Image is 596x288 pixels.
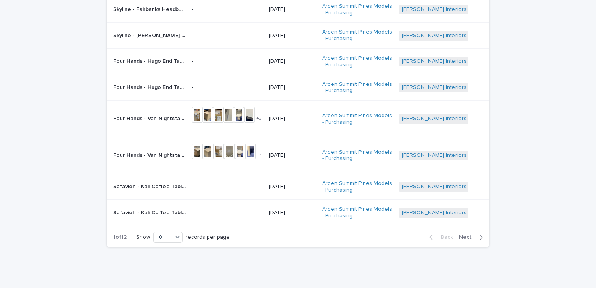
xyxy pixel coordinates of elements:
a: Arden Summit Pines Models - Purchasing [322,149,392,162]
a: Arden Summit Pines Models - Purchasing [322,180,392,194]
a: Arden Summit Pines Models - Purchasing [322,3,392,16]
p: Four Hands - Van Nightstand Matte Alabaster • 104492-007 (replacement) | 71433 [113,151,187,159]
p: Show [136,234,150,241]
tr: Four Hands - Hugo End Table Parchment White • VEVR-003B | 71456Four Hands - Hugo End Table Parchm... [107,48,489,75]
p: - [192,183,263,190]
p: Four Hands - Van Nightstand Matte Alabaster • 104492-007 (replacement) | 71434 [113,114,187,122]
span: Back [436,235,453,240]
tr: Four Hands - Van Nightstand [PERSON_NAME] • 104492-007 (replacement) | 71433Four Hands - Van Nigh... [107,137,489,174]
p: Safavieh - Kali Coffee Table Design COF9702A (replacement) | 71219 [113,208,187,216]
p: Four Hands - Hugo End Table Parchment White • VEVR-003B | 71455 [113,83,187,91]
tr: Four Hands - Van Nightstand [PERSON_NAME] • 104492-007 (replacement) | 71434Four Hands - Van Nigh... [107,101,489,137]
a: [PERSON_NAME] Interiors | Inbound Shipment | 23172 [402,6,535,13]
a: [PERSON_NAME] Interiors | Inbound Shipment | 23545 [402,210,536,216]
p: [DATE] [269,84,316,91]
p: [DATE] [269,116,316,122]
p: - [192,32,263,39]
a: [PERSON_NAME] Interiors | Inbound Shipment | 23562 [402,152,536,159]
a: Arden Summit Pines Models - Purchasing [322,112,392,126]
p: Skyline - Fairbanks Headboard Queen- Classic Velvet Steel Grey | 69862 [113,5,187,13]
p: [DATE] [269,32,316,39]
p: [DATE] [269,6,316,13]
a: Arden Summit Pines Models - Purchasing [322,55,392,68]
a: Arden Summit Pines Models - Purchasing [322,81,392,94]
tr: Safavieh - Kali Coffee Table Design COF9702A (replacement) | 71220Safavieh - Kali Coffee Table De... [107,174,489,200]
p: Four Hands - Hugo End Table Parchment White • VEVR-003B | 71456 [113,57,187,65]
p: Skyline - Austin Wingback Headboard Queen- Fritz Sky | 69846 [113,31,187,39]
a: [PERSON_NAME] Interiors | Inbound Shipment | 23562 [402,116,536,122]
span: Next [459,235,476,240]
a: [PERSON_NAME] Interiors | Inbound Shipment | 23578 [402,84,536,91]
tr: Four Hands - Hugo End Table Parchment White • VEVR-003B | 71455Four Hands - Hugo End Table Parchm... [107,75,489,101]
p: Safavieh - Kali Coffee Table Design COF9702A (replacement) | 71220 [113,182,187,190]
p: [DATE] [269,152,316,159]
p: records per page [186,234,230,241]
a: Arden Summit Pines Models - Purchasing [322,29,392,42]
tr: Skyline - [PERSON_NAME] Headboard [PERSON_NAME] | 69846Skyline - [PERSON_NAME] Headboard [PERSON_... [107,23,489,49]
p: [DATE] [269,210,316,216]
p: - [192,58,263,65]
p: [DATE] [269,58,316,65]
p: 1 of 12 [107,228,133,247]
a: [PERSON_NAME] Interiors | Inbound Shipment | 23578 [402,58,536,65]
a: Arden Summit Pines Models - Purchasing [322,206,392,219]
p: - [192,210,263,216]
p: - [192,6,263,13]
button: Back [423,234,456,241]
span: + 1 [257,153,262,158]
tr: Safavieh - Kali Coffee Table Design COF9702A (replacement) | 71219Safavieh - Kali Coffee Table De... [107,200,489,226]
p: [DATE] [269,183,316,190]
p: - [192,84,263,91]
span: + 3 [256,116,262,121]
div: 10 [154,233,172,242]
a: [PERSON_NAME] Interiors | Inbound Shipment | 23172 [402,32,535,39]
button: Next [456,234,489,241]
a: [PERSON_NAME] Interiors | Inbound Shipment | 23545 [402,183,536,190]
